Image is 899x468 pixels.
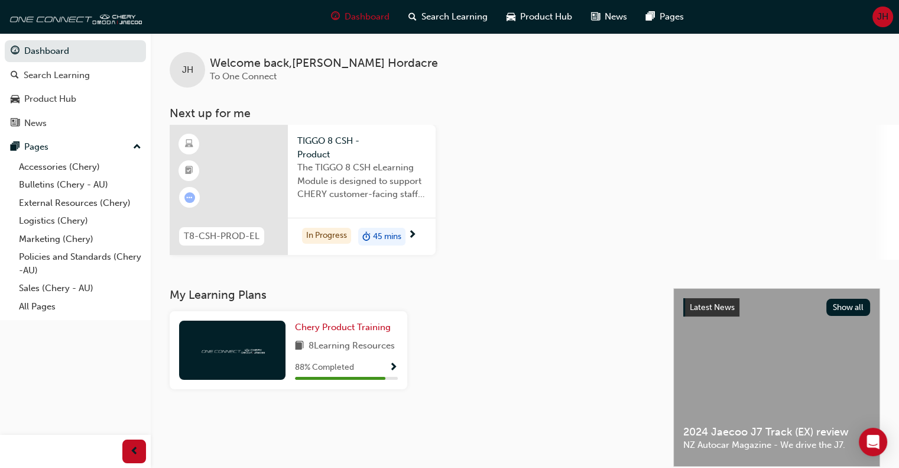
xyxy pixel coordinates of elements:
h3: Next up for me [151,106,899,120]
a: Chery Product Training [295,321,395,334]
a: Logistics (Chery) [14,212,146,230]
div: In Progress [302,228,351,244]
a: guage-iconDashboard [322,5,399,29]
span: 2024 Jaecoo J7 Track (EX) review [683,425,870,439]
span: The TIGGO 8 CSH eLearning Module is designed to support CHERY customer-facing staff with the prod... [297,161,426,201]
span: Welcome back , [PERSON_NAME] Hordacre [210,57,438,70]
span: car-icon [11,94,20,105]
span: 8 Learning Resources [309,339,395,354]
a: news-iconNews [582,5,637,29]
span: Chery Product Training [295,322,391,333]
span: T8-CSH-PROD-EL [184,230,259,243]
span: 88 % Completed [295,361,354,375]
a: All Pages [14,298,146,316]
span: NZ Autocar Magazine - We drive the J7. [683,438,870,452]
span: news-icon [591,9,600,24]
button: DashboardSearch LearningProduct HubNews [5,38,146,136]
h3: My Learning Plans [170,288,654,302]
span: booktick-icon [185,163,193,179]
span: search-icon [408,9,417,24]
a: Product Hub [5,88,146,110]
div: Pages [24,140,48,154]
span: News [605,10,627,24]
span: prev-icon [130,444,139,459]
span: 45 mins [373,230,401,244]
span: duration-icon [362,229,371,244]
a: External Resources (Chery) [14,194,146,212]
span: Show Progress [389,363,398,373]
span: Pages [660,10,684,24]
span: TIGGO 8 CSH - Product [297,134,426,161]
span: guage-icon [11,46,20,57]
div: News [24,117,47,130]
a: car-iconProduct Hub [497,5,582,29]
span: pages-icon [646,9,655,24]
span: news-icon [11,118,20,129]
a: Latest NewsShow all2024 Jaecoo J7 Track (EX) reviewNZ Autocar Magazine - We drive the J7. [673,288,880,467]
a: Policies and Standards (Chery -AU) [14,248,146,279]
span: pages-icon [11,142,20,153]
a: Latest NewsShow all [683,298,870,317]
img: oneconnect [6,5,142,28]
a: Dashboard [5,40,146,62]
span: To One Connect [210,71,277,82]
span: Dashboard [345,10,390,24]
button: Pages [5,136,146,158]
button: Show all [826,299,871,316]
img: oneconnect [200,344,265,356]
a: search-iconSearch Learning [399,5,497,29]
span: learningRecordVerb_ATTEMPT-icon [184,192,195,203]
span: book-icon [295,339,304,354]
span: Search Learning [421,10,488,24]
span: next-icon [408,230,417,241]
span: guage-icon [331,9,340,24]
div: Search Learning [24,69,90,82]
button: Show Progress [389,360,398,375]
a: News [5,112,146,134]
span: search-icon [11,70,19,81]
span: learningResourceType_ELEARNING-icon [185,137,193,152]
span: up-icon [133,140,141,155]
a: Search Learning [5,64,146,86]
div: Product Hub [24,92,76,106]
div: Open Intercom Messenger [859,428,887,456]
span: car-icon [507,9,515,24]
span: JH [877,10,888,24]
a: T8-CSH-PROD-ELTIGGO 8 CSH - ProductThe TIGGO 8 CSH eLearning Module is designed to support CHERY ... [170,125,436,255]
button: JH [872,7,893,27]
a: Sales (Chery - AU) [14,279,146,298]
a: Accessories (Chery) [14,158,146,176]
a: Bulletins (Chery - AU) [14,176,146,194]
span: JH [182,63,193,77]
a: Marketing (Chery) [14,230,146,248]
span: Latest News [690,302,735,312]
span: Product Hub [520,10,572,24]
a: pages-iconPages [637,5,693,29]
